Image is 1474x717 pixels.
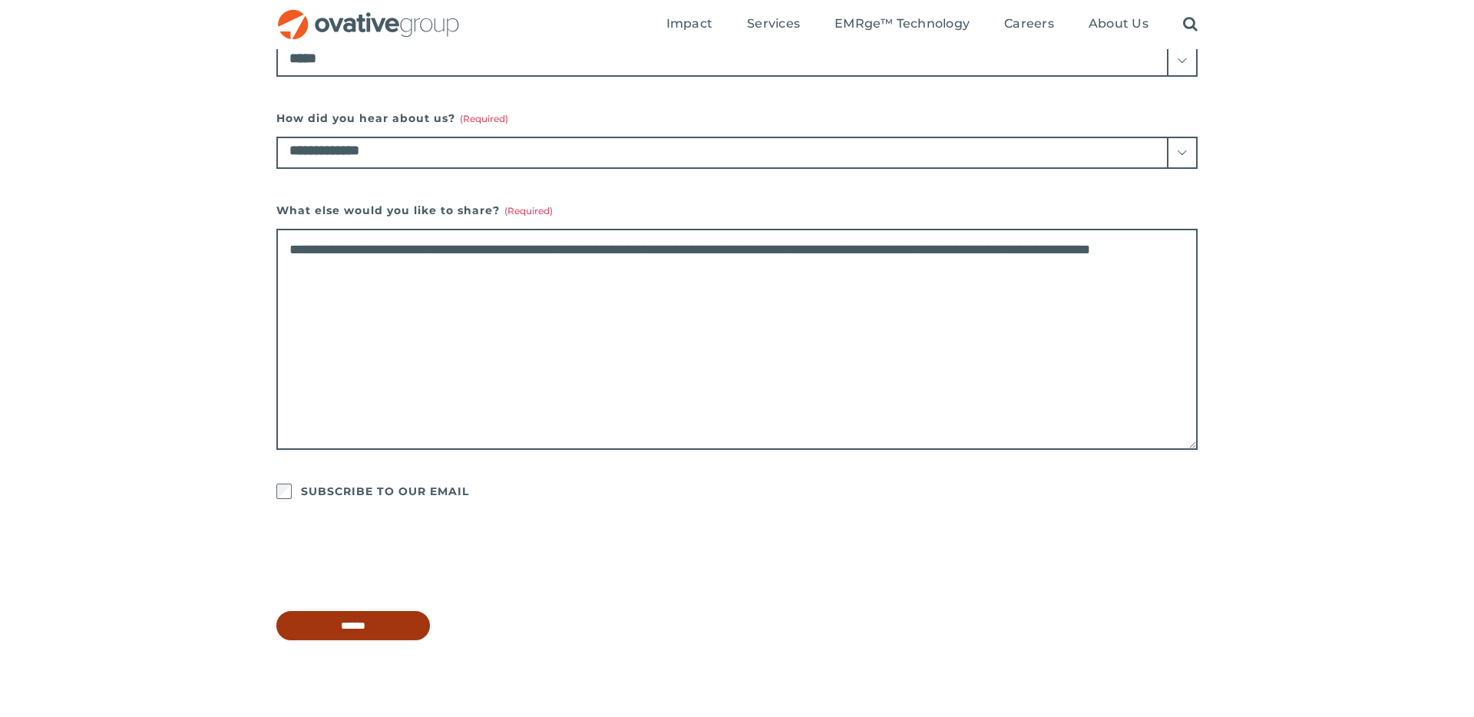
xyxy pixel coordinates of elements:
[1089,16,1148,31] span: About Us
[834,16,970,31] span: EMRge™ Technology
[1004,16,1054,33] a: Careers
[460,113,508,124] span: (Required)
[1183,16,1198,33] a: Search
[834,16,970,33] a: EMRge™ Technology
[276,200,1198,221] label: What else would you like to share?
[1089,16,1148,33] a: About Us
[1004,16,1054,31] span: Careers
[301,481,469,502] label: SUBSCRIBE TO OUR EMAIL
[276,107,1198,129] label: How did you hear about us?
[747,16,800,31] span: Services
[666,16,712,31] span: Impact
[747,16,800,33] a: Services
[504,205,553,216] span: (Required)
[276,533,510,593] iframe: reCAPTCHA
[666,16,712,33] a: Impact
[276,8,461,22] a: OG_Full_horizontal_RGB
